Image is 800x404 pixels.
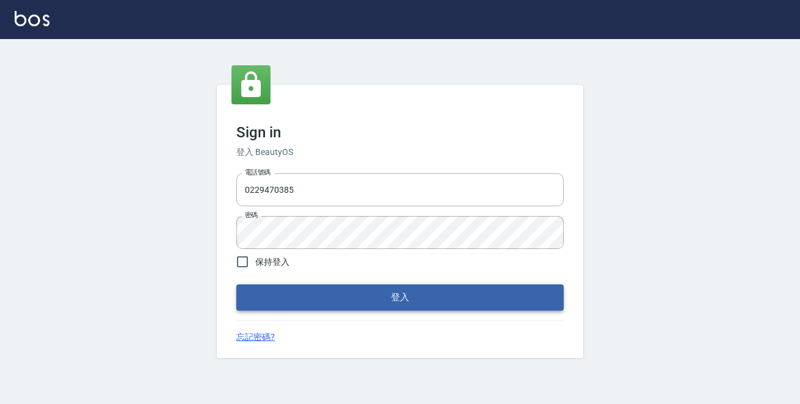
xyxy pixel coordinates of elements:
[236,284,564,310] button: 登入
[236,331,275,344] a: 忘記密碼?
[245,211,258,220] label: 密碼
[236,146,564,159] h6: 登入 BeautyOS
[15,11,49,26] img: Logo
[245,168,271,177] label: 電話號碼
[255,256,289,269] span: 保持登入
[236,124,564,141] h3: Sign in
